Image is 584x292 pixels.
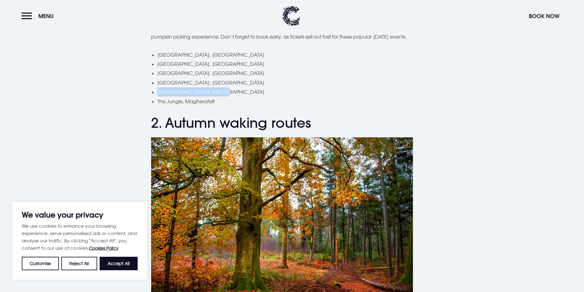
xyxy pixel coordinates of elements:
li: [GEOGRAPHIC_DATA], [GEOGRAPHIC_DATA] [157,50,433,59]
li: [GEOGRAPHIC_DATA], [GEOGRAPHIC_DATA] [157,69,433,78]
button: Customise [22,257,59,270]
li: The Jungle, Magherafelt [157,97,433,106]
li: [GEOGRAPHIC_DATA], [GEOGRAPHIC_DATA] [157,87,433,97]
h2: 2. Autumn waking routes [151,115,433,131]
img: Clandeboye Lodge [282,6,300,26]
li: [GEOGRAPHIC_DATA], [GEOGRAPHIC_DATA] [157,59,433,69]
span: Menu [38,13,54,20]
a: Cookies Policy [89,245,119,251]
button: Menu [21,9,57,23]
div: We value your privacy [12,202,147,280]
button: Accept All [100,257,138,270]
p: We value your privacy [22,211,138,218]
button: Reject All [61,257,97,270]
p: We use cookies to enhance your browsing experience, serve personalised ads or content, and analys... [22,222,138,252]
li: [GEOGRAPHIC_DATA], [GEOGRAPHIC_DATA] [157,78,433,87]
button: Book Now [526,9,563,23]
